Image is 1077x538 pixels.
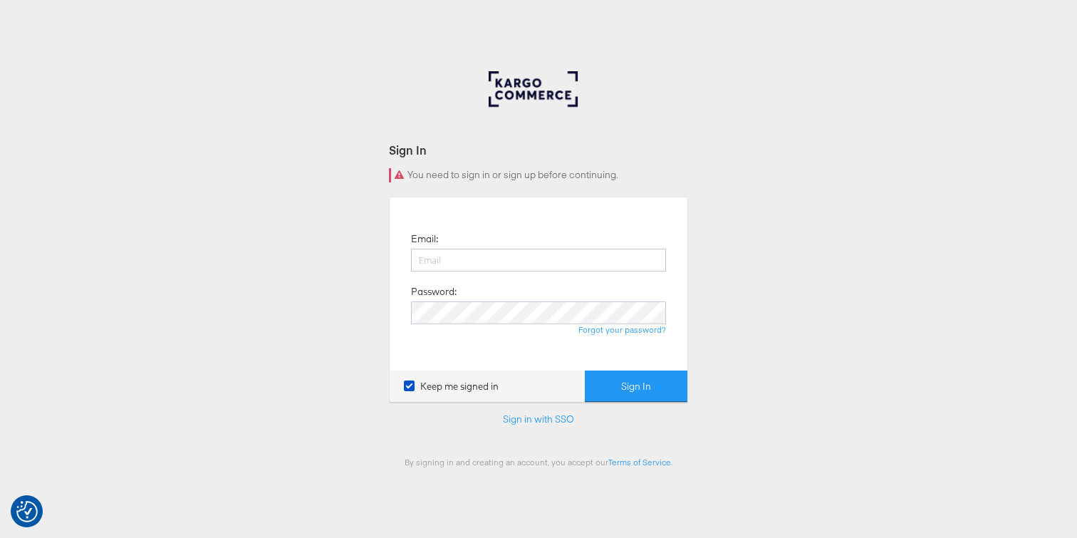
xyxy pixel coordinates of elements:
a: Forgot your password? [578,324,666,335]
div: By signing in and creating an account, you accept our . [389,457,688,467]
a: Terms of Service [608,457,671,467]
label: Password: [411,285,457,299]
input: Email [411,249,666,271]
button: Consent Preferences [16,501,38,522]
div: Sign In [389,142,688,158]
a: Sign in with SSO [503,413,574,425]
div: You need to sign in or sign up before continuing. [389,168,688,182]
button: Sign In [585,371,687,403]
img: Revisit consent button [16,501,38,522]
label: Email: [411,232,438,246]
label: Keep me signed in [404,380,499,393]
